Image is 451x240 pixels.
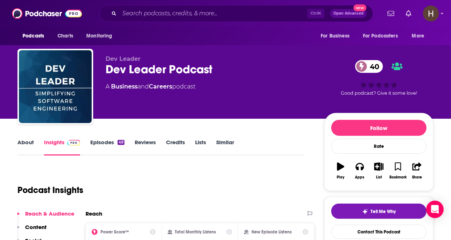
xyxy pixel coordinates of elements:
[321,31,349,41] span: For Business
[17,210,74,224] button: Reach & Audience
[316,29,359,43] button: open menu
[426,201,444,218] div: Open Intercom Messenger
[19,50,92,123] img: Dev Leader Podcast
[25,224,47,231] p: Content
[407,29,434,43] button: open menu
[423,5,439,21] button: Show profile menu
[331,139,427,154] div: Rate
[353,4,367,11] span: New
[67,140,80,146] img: Podchaser Pro
[358,29,408,43] button: open menu
[118,140,124,145] div: 49
[423,5,439,21] img: User Profile
[337,175,345,180] div: Play
[403,7,414,20] a: Show notifications dropdown
[423,5,439,21] span: Logged in as M1ndsharePR
[175,229,216,235] h2: Total Monthly Listens
[369,158,388,184] button: List
[331,204,427,219] button: tell me why sparkleTell Me Why
[17,29,54,43] button: open menu
[331,225,427,239] a: Contact This Podcast
[355,175,365,180] div: Apps
[17,139,34,156] a: About
[307,9,324,18] span: Ctrl K
[17,224,47,237] button: Content
[331,158,350,184] button: Play
[408,158,427,184] button: Share
[17,185,83,196] h1: Podcast Insights
[100,229,129,235] h2: Power Score™
[216,139,234,156] a: Similar
[376,175,382,180] div: List
[23,31,44,41] span: Podcasts
[362,209,368,215] img: tell me why sparkle
[385,7,397,20] a: Show notifications dropdown
[149,83,172,90] a: Careers
[138,83,149,90] span: and
[333,12,364,15] span: Open Advanced
[331,120,427,136] button: Follow
[355,60,383,73] a: 40
[119,8,307,19] input: Search podcasts, credits, & more...
[111,83,138,90] a: Business
[58,31,73,41] span: Charts
[363,31,398,41] span: For Podcasters
[166,139,185,156] a: Credits
[389,175,407,180] div: Bookmark
[86,31,112,41] span: Monitoring
[53,29,78,43] a: Charts
[388,158,407,184] button: Bookmark
[12,7,82,20] img: Podchaser - Follow, Share and Rate Podcasts
[252,229,292,235] h2: New Episode Listens
[350,158,369,184] button: Apps
[106,55,141,62] span: Dev Leader
[324,55,434,101] div: 40Good podcast? Give it some love!
[363,60,383,73] span: 40
[81,29,122,43] button: open menu
[86,210,102,217] h2: Reach
[106,82,195,91] div: A podcast
[371,209,396,215] span: Tell Me Why
[195,139,206,156] a: Lists
[90,139,124,156] a: Episodes49
[44,139,80,156] a: InsightsPodchaser Pro
[25,210,74,217] p: Reach & Audience
[99,5,373,22] div: Search podcasts, credits, & more...
[330,9,367,18] button: Open AdvancedNew
[412,31,424,41] span: More
[341,90,417,96] span: Good podcast? Give it some love!
[135,139,156,156] a: Reviews
[412,175,422,180] div: Share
